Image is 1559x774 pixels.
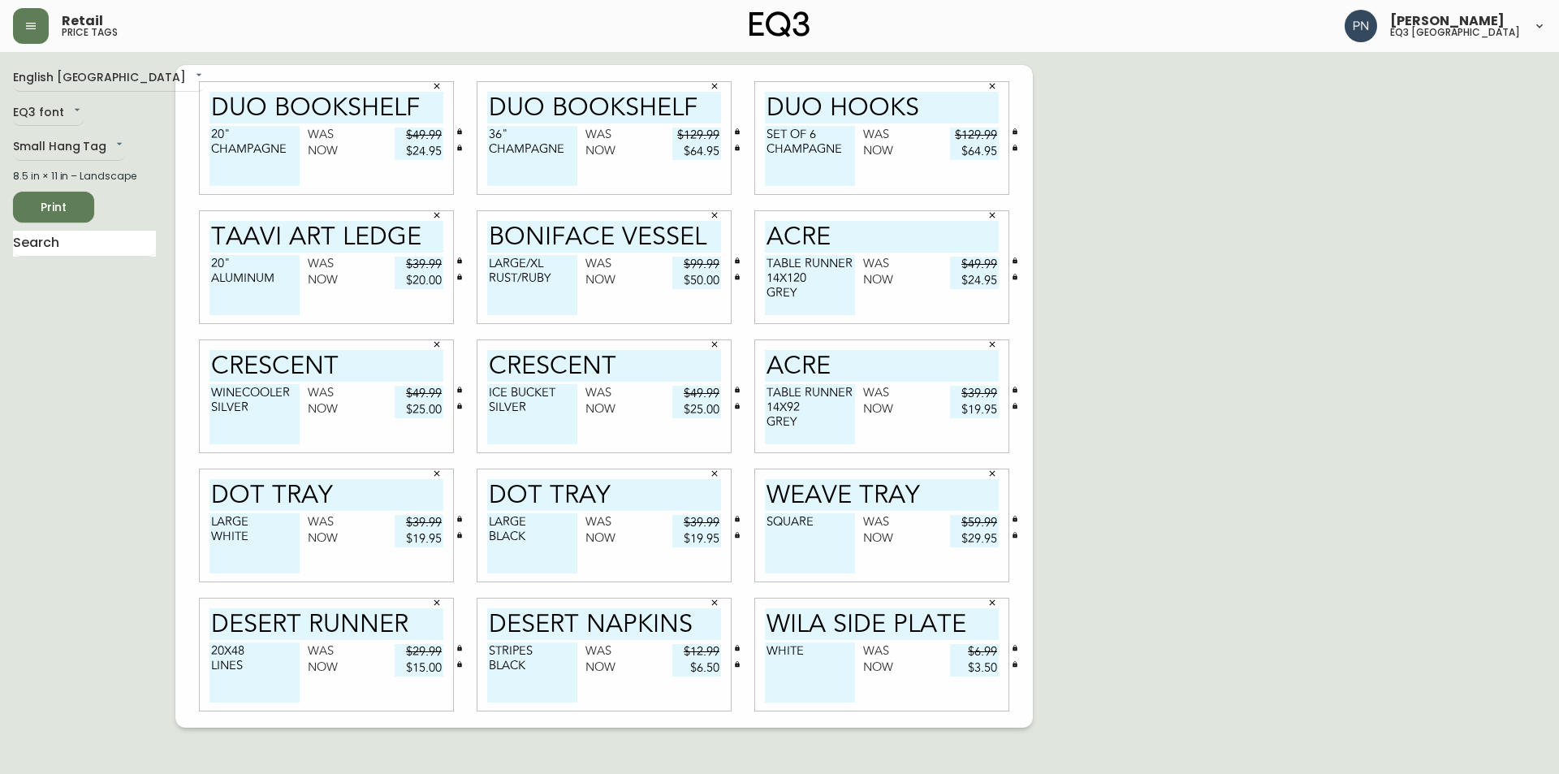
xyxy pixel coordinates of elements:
div: Was [863,515,950,531]
div: Now [863,402,950,418]
div: Now [863,531,950,547]
input: price excluding $ [950,660,999,677]
div: Now [308,660,395,677]
div: Now [308,273,395,289]
input: price excluding $ [950,144,999,160]
div: Now [308,402,395,418]
input: price excluding $ [672,402,721,418]
div: Was [863,644,950,660]
textarea: LARGE WHITE [209,513,300,573]
input: price excluding $ [672,257,721,273]
div: Now [585,273,672,289]
input: price excluding $ [950,402,999,418]
textarea: STRIPES BLACK [487,642,577,703]
textarea: ICE BUCKET SILVER [487,384,577,444]
img: 496f1288aca128e282dab2021d4f4334 [1345,10,1377,42]
div: Now [585,660,672,677]
input: price excluding $ [950,386,999,402]
div: Now [308,531,395,547]
div: 8.5 in × 11 in – Landscape [13,169,156,184]
div: Now [585,402,672,418]
input: price excluding $ [395,273,443,289]
input: price excluding $ [395,402,443,418]
input: price excluding $ [950,128,999,144]
div: Was [585,128,672,144]
div: Was [585,515,672,531]
div: Small Hang Tag [13,134,126,161]
input: price excluding $ [950,257,999,273]
input: price excluding $ [950,273,999,289]
input: price excluding $ [672,273,721,289]
div: Was [308,386,395,402]
h5: price tags [62,28,118,37]
input: price excluding $ [672,660,721,677]
input: price excluding $ [395,660,443,677]
textarea: TABLE RUNNER 14X120 GREY [765,255,855,315]
input: price excluding $ [672,128,721,144]
textarea: WINECOOLER SILVER [209,384,300,444]
div: Now [585,144,672,160]
textarea: SQUARE [765,513,855,573]
input: price excluding $ [950,531,999,547]
img: logo [749,11,810,37]
div: Was [863,386,950,402]
div: English [GEOGRAPHIC_DATA] [13,65,205,92]
div: Was [308,128,395,144]
div: Now [585,531,672,547]
input: price excluding $ [395,128,443,144]
input: Search [13,231,156,257]
span: Retail [62,15,103,28]
input: price excluding $ [395,515,443,531]
textarea: 20" CHAMPAGNE [209,126,300,186]
div: Was [863,128,950,144]
div: Was [585,644,672,660]
div: Was [585,257,672,273]
div: Was [308,257,395,273]
input: price excluding $ [950,515,999,531]
div: Now [863,660,950,677]
div: Was [863,257,950,273]
input: price excluding $ [672,144,721,160]
input: price excluding $ [395,644,443,660]
input: price excluding $ [672,644,721,660]
div: Was [585,386,672,402]
span: Print [26,197,81,218]
input: price excluding $ [672,386,721,402]
textarea: 20" ALUMINUM [209,255,300,315]
div: EQ3 font [13,100,84,127]
textarea: WHITE [765,642,855,703]
input: price excluding $ [395,531,443,547]
h5: eq3 [GEOGRAPHIC_DATA] [1390,28,1520,37]
input: price excluding $ [950,644,999,660]
div: Now [863,144,950,160]
textarea: 20X48 LINES [209,642,300,703]
textarea: LARGE BLACK [487,513,577,573]
button: Print [13,192,94,223]
div: Was [308,644,395,660]
div: Now [863,273,950,289]
div: Was [308,515,395,531]
span: [PERSON_NAME] [1390,15,1505,28]
input: price excluding $ [395,386,443,402]
input: price excluding $ [395,144,443,160]
textarea: TABLE RUNNER 14X92 GREY [765,384,855,444]
textarea: LARGE/XL RUST/RUBY [487,255,577,315]
textarea: 36" CHAMPAGNE [487,126,577,186]
input: price excluding $ [395,257,443,273]
textarea: SET OF 6 CHAMPAGNE [765,126,855,186]
div: Now [308,144,395,160]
